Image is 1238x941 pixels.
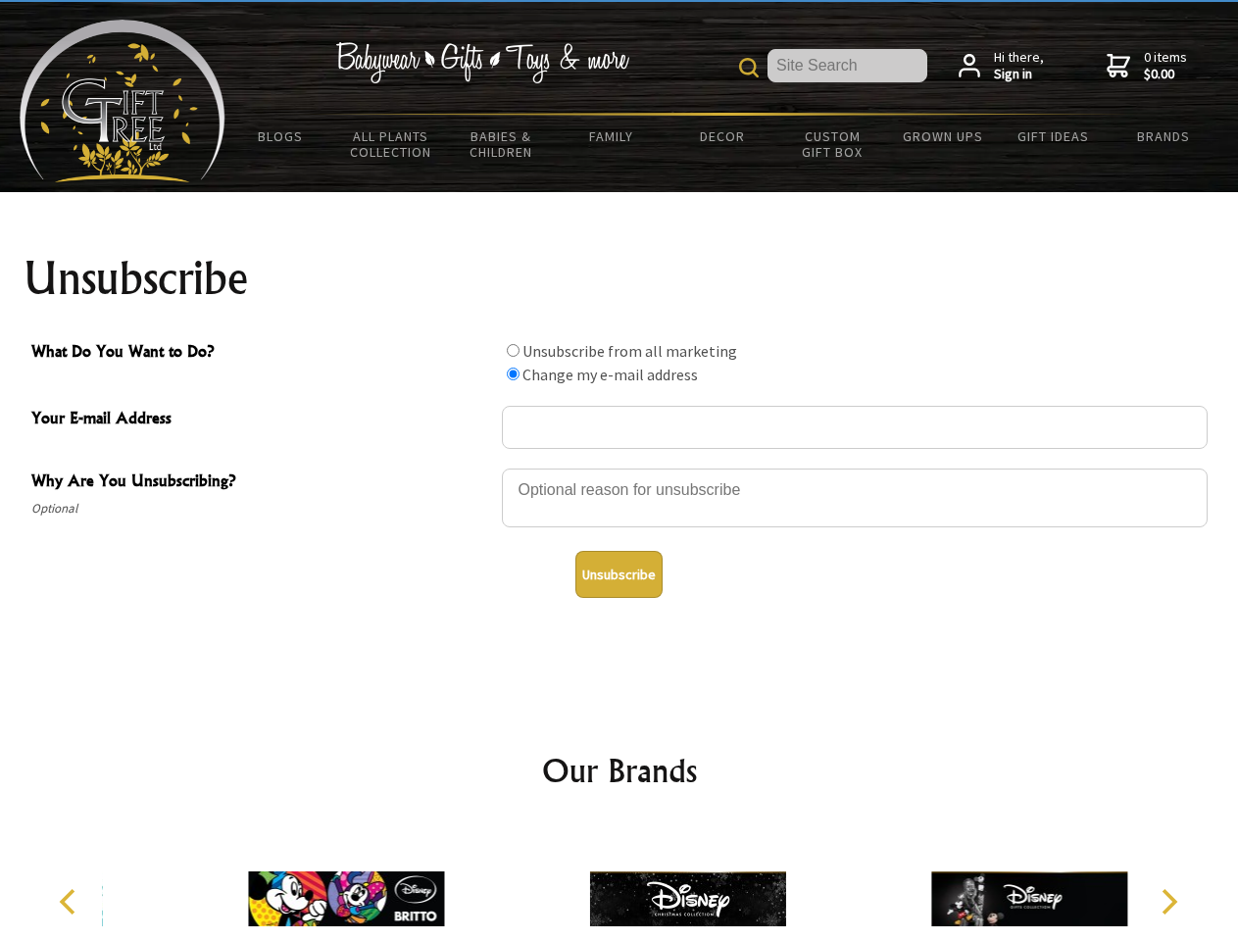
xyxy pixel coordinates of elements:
img: Babywear - Gifts - Toys & more [335,42,629,83]
span: Your E-mail Address [31,406,492,434]
h1: Unsubscribe [24,255,1215,302]
strong: Sign in [994,66,1044,83]
span: Optional [31,497,492,520]
button: Unsubscribe [575,551,663,598]
span: What Do You Want to Do? [31,339,492,368]
a: Custom Gift Box [777,116,888,173]
a: Family [557,116,668,157]
a: Brands [1109,116,1219,157]
label: Change my e-mail address [522,365,698,384]
a: All Plants Collection [336,116,447,173]
a: 0 items$0.00 [1107,49,1187,83]
a: Decor [667,116,777,157]
button: Next [1147,880,1190,923]
span: Why Are You Unsubscribing? [31,469,492,497]
input: What Do You Want to Do? [507,368,520,380]
a: Grown Ups [887,116,998,157]
label: Unsubscribe from all marketing [522,341,737,361]
input: Site Search [768,49,927,82]
input: Your E-mail Address [502,406,1208,449]
a: Babies & Children [446,116,557,173]
button: Previous [49,880,92,923]
img: Babyware - Gifts - Toys and more... [20,20,225,182]
img: product search [739,58,759,77]
strong: $0.00 [1144,66,1187,83]
h2: Our Brands [39,747,1200,794]
textarea: Why Are You Unsubscribing? [502,469,1208,527]
a: BLOGS [225,116,336,157]
a: Gift Ideas [998,116,1109,157]
input: What Do You Want to Do? [507,344,520,357]
a: Hi there,Sign in [959,49,1044,83]
span: 0 items [1144,48,1187,83]
span: Hi there, [994,49,1044,83]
